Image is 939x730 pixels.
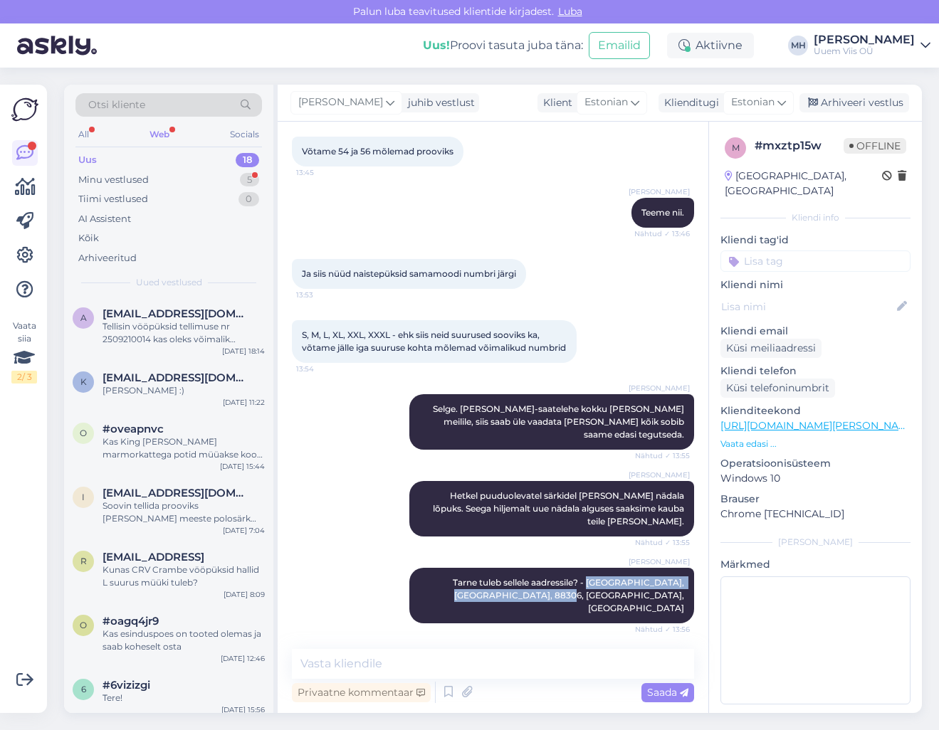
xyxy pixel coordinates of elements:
[720,507,911,522] p: Chrome [TECHNICAL_ID]
[720,364,911,379] p: Kliendi telefon
[629,470,690,480] span: [PERSON_NAME]
[844,138,906,154] span: Offline
[292,683,431,702] div: Privaatne kommentaar
[296,167,350,178] span: 13:45
[222,346,265,356] div: [DATE] 18:14
[103,307,251,320] span: alo.kipper02@mail.ee
[659,95,719,110] div: Klienditugi
[814,46,915,57] div: Uuem Viis OÜ
[81,684,86,694] span: 6
[103,615,159,628] span: #oagq4jr9
[629,186,690,197] span: [PERSON_NAME]
[433,403,686,440] span: Selge. [PERSON_NAME]-saatelehe kokku [PERSON_NAME] meilile, siis saab üle vaadata [PERSON_NAME] k...
[720,492,911,507] p: Brauser
[103,628,265,653] div: Kas esinduspoes on tooted olemas ja saab koheselt osta
[103,551,204,564] span: raimpz0@gmail.gom
[641,207,684,218] span: Teeme nii.
[82,492,85,502] span: i
[720,277,911,292] p: Kliendi nimi
[78,153,97,167] div: Uus
[136,276,202,289] span: Uued vestlused
[80,556,87,566] span: r
[103,487,251,499] span: info@skotten.ee
[223,525,265,536] div: [DATE] 7:04
[720,211,911,224] div: Kliendi info
[227,125,262,144] div: Socials
[88,97,145,112] span: Otsi kliente
[725,169,882,199] div: [GEOGRAPHIC_DATA], [GEOGRAPHIC_DATA]
[80,376,87,387] span: k
[537,95,572,110] div: Klient
[634,228,690,239] span: Nähtud ✓ 13:46
[423,38,450,52] b: Uus!
[720,379,835,398] div: Küsi telefoninumbrit
[80,428,87,438] span: o
[433,490,686,527] span: Hetkel puuduolevatel särkidel [PERSON_NAME] nädala lõpuks. Seega hiljemalt uue nädala alguses saa...
[629,383,690,393] span: [PERSON_NAME]
[223,397,265,408] div: [DATE] 11:22
[240,173,259,187] div: 5
[296,290,350,300] span: 13:53
[788,36,808,55] div: MH
[635,624,690,635] span: Nähtud ✓ 13:56
[103,423,164,435] span: #oveapnvc
[11,319,37,383] div: Vaata siia
[589,32,650,59] button: Emailid
[78,173,149,187] div: Minu vestlused
[221,704,265,715] div: [DATE] 15:56
[720,233,911,248] p: Kliendi tag'id
[80,312,87,323] span: a
[453,577,686,613] span: Tarne tuleb sellele aadressile? - [GEOGRAPHIC_DATA], [GEOGRAPHIC_DATA], 88306, [GEOGRAPHIC_DATA],...
[720,339,822,358] div: Küsi meiliaadressi
[720,456,911,471] p: Operatsioonisüsteem
[667,33,754,58] div: Aktiivne
[720,324,911,339] p: Kliendi email
[423,37,583,54] div: Proovi tasuta juba täna:
[78,192,148,206] div: Tiimi vestlused
[298,95,383,110] span: [PERSON_NAME]
[75,125,92,144] div: All
[78,231,99,245] div: Kõik
[720,536,911,549] div: [PERSON_NAME]
[731,95,775,110] span: Estonian
[220,461,265,472] div: [DATE] 15:44
[296,364,350,374] span: 13:54
[103,371,251,384] span: kerlyn.meltsov@gmail.com
[11,371,37,383] div: 2 / 3
[635,450,690,461] span: Nähtud ✓ 13:55
[78,212,131,226] div: AI Assistent
[402,95,475,110] div: juhib vestlust
[720,438,911,450] p: Vaata edasi ...
[629,556,690,567] span: [PERSON_NAME]
[720,419,917,432] a: [URL][DOMAIN_NAME][PERSON_NAME]
[584,95,628,110] span: Estonian
[814,34,930,57] a: [PERSON_NAME]Uuem Viis OÜ
[554,5,587,18] span: Luba
[78,251,137,265] div: Arhiveeritud
[814,34,915,46] div: [PERSON_NAME]
[238,192,259,206] div: 0
[302,268,516,279] span: Ja siis nüüd naistepüksid samamoodi numbri järgi
[103,384,265,397] div: [PERSON_NAME] :)
[720,250,911,272] input: Lisa tag
[732,142,740,153] span: m
[721,299,894,314] input: Lisa nimi
[647,686,688,699] span: Saada
[103,499,265,525] div: Soovin tellida prooviks [PERSON_NAME] meeste polosärk 203 must. M - 2tk. L - 2 tk. XL - 2 tk. Tar...
[720,471,911,486] p: Windows 10
[80,620,87,630] span: o
[635,537,690,548] span: Nähtud ✓ 13:55
[11,96,38,123] img: Askly Logo
[103,564,265,589] div: Kunas CRV Crambe vööpüksid hallid L suurus müüki tuleb?
[103,320,265,346] div: Tellisin vööpüksid tellimuse nr 2509210014 kas oleks võimalik suuruselt 48 muuta 52 [PERSON_NAME]?
[720,557,911,572] p: Märkmed
[755,137,844,154] div: # mxztp15w
[302,329,566,353] span: S, M, L, XL, XXL, XXXL - ehk siis neid suurused sooviks ka, võtame jälle iga suuruse kohta mõlema...
[799,93,909,112] div: Arhiveeri vestlus
[147,125,172,144] div: Web
[236,153,259,167] div: 18
[221,653,265,664] div: [DATE] 12:46
[103,692,265,704] div: Tere!
[103,679,150,692] span: #6vizizgi
[103,435,265,461] div: Kas King [PERSON_NAME] marmorkattega potid müüakse koos kaanega?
